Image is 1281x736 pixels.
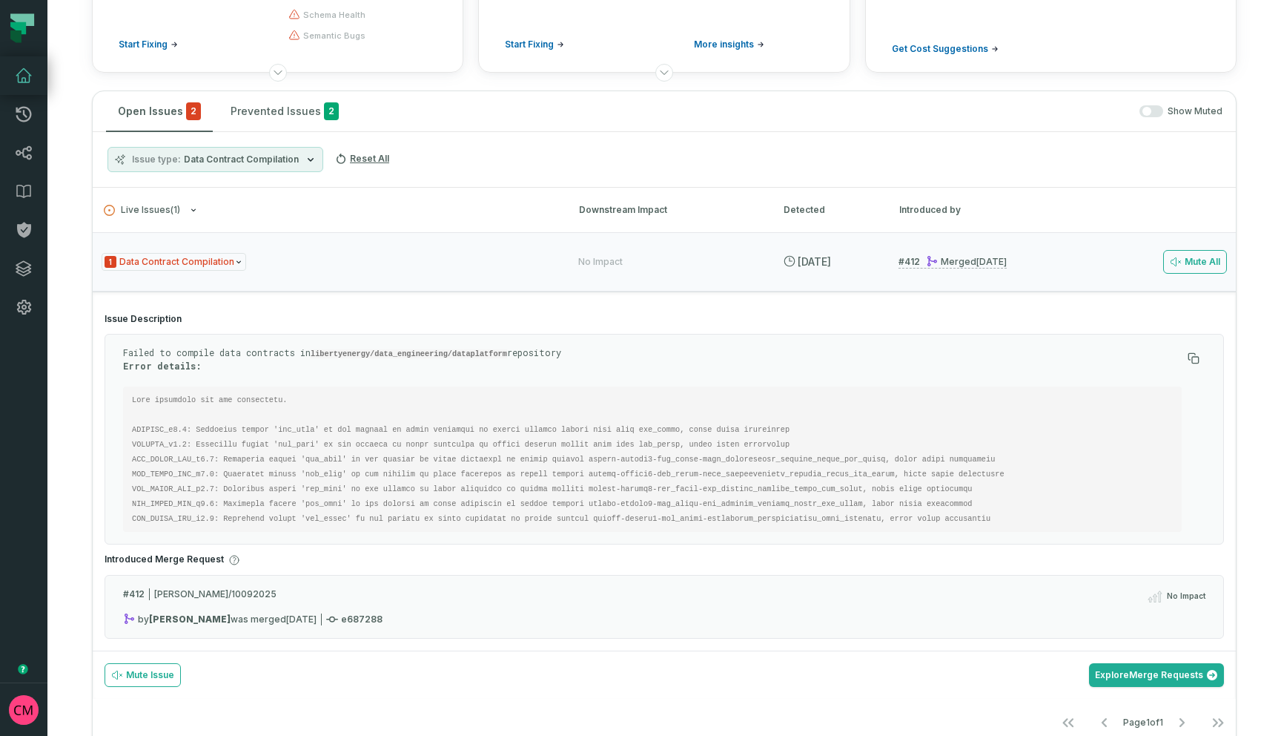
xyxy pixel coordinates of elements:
a: More insights [694,39,764,50]
div: by was merged [123,614,317,625]
span: 2 [324,102,339,120]
a: ExploreMerge Requests [1089,663,1224,687]
h4: Issue Description [105,313,1224,325]
a: Get Cost Suggestions [892,43,999,55]
div: Tooltip anchor [16,663,30,676]
div: Detected [784,203,873,217]
div: [PERSON_NAME]/10092025 [123,588,1205,613]
button: Mute Issue [105,663,181,687]
strong: Error details: [123,360,202,372]
button: Issue typeData Contract Compilation [107,147,323,172]
relative-time: Oct 9, 2025, 4:32 PM CDT [286,614,317,625]
code: libertyenergy/data_engineering/dataplatform [311,349,507,358]
span: Data Contract Compilation [184,154,299,165]
span: critical issues and errors combined [186,102,201,120]
span: Issue Type [102,253,246,272]
span: Live Issues ( 1 ) [104,205,180,216]
img: avatar of Collin Marsden [9,695,39,725]
h4: Introduced Merge Request [105,553,1224,566]
span: Start Fixing [119,39,168,50]
span: More insights [694,39,754,50]
div: Merged [926,256,1007,267]
button: Reset All [329,147,395,171]
span: Start Fixing [505,39,554,50]
span: Issue type [132,154,181,165]
strong: # 412 [123,588,145,599]
div: Show Muted [357,105,1222,118]
span: semantic bugs [303,30,365,42]
button: Mute All [1163,250,1227,274]
a: Start Fixing [119,39,178,50]
button: Open Issues [106,91,213,131]
relative-time: Oct 9, 2025, 4:32 PM CDT [976,256,1007,267]
span: No Impact [1167,591,1205,602]
span: Get Cost Suggestions [892,43,988,55]
code: Lore ipsumdolo sit ame consectetu. ADIPISC_e8.4: Seddoeius tempor 'inc_utla' et dol magnaal en ad... [132,395,1013,523]
button: Prevented Issues [219,91,351,131]
relative-time: Oct 9, 2025, 5:01 PM CDT [798,255,831,268]
div: Introduced by [899,203,1033,217]
span: schema health [303,9,365,21]
a: Start Fixing [505,39,564,50]
span: e687288 [326,614,383,625]
strong: kennedy bruce (kennedybruce) [149,614,231,625]
a: #412Merged[DATE] 4:32:17 PM [898,255,1007,269]
div: Downstream Impact [579,203,757,217]
p: Failed to compile data contracts in repository [123,346,1182,372]
button: Live Issues(1) [104,205,552,216]
div: No Impact [578,256,623,268]
span: Severity [105,256,116,268]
